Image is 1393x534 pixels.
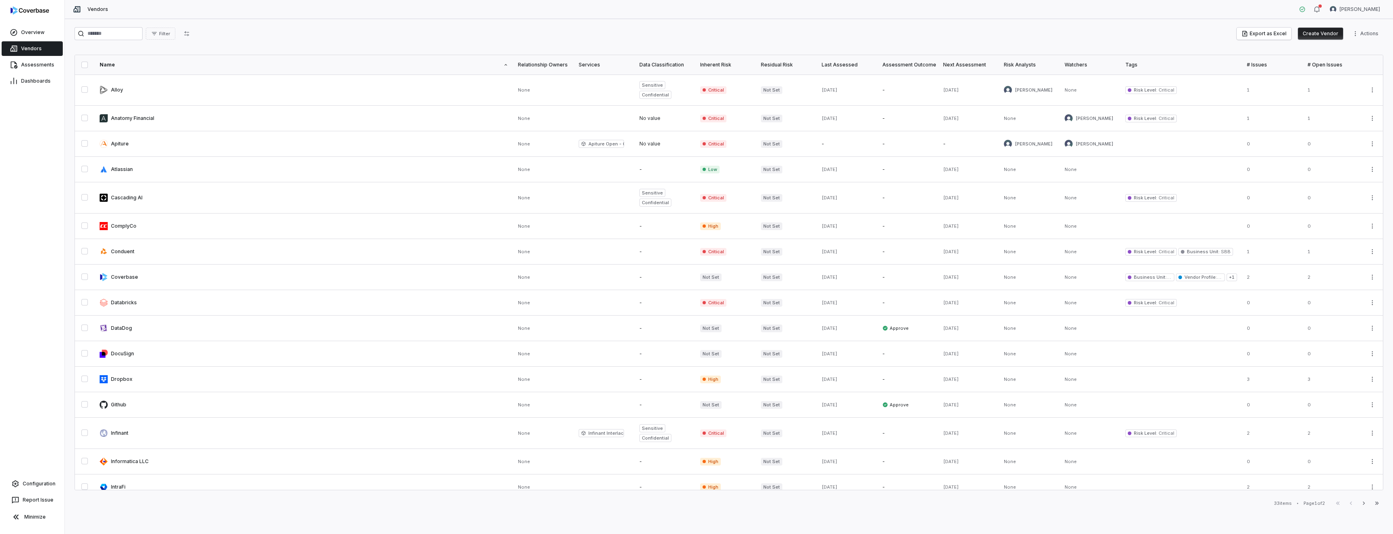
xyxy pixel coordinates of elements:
span: [DATE] [822,430,837,436]
img: Scott McMichael avatar [1065,114,1073,122]
div: • [1297,500,1299,506]
span: Risk Level : [1134,249,1157,254]
span: [DATE] [822,300,837,305]
div: Page 1 of 2 [1304,500,1325,506]
span: Critical [700,248,726,256]
span: Business Unit : [1134,274,1171,280]
span: [DATE] [943,351,959,357]
button: More actions [1366,427,1379,439]
span: Critical [700,140,726,148]
td: - [878,265,938,290]
div: Next Assessment [943,62,994,68]
span: [DATE] [943,430,959,436]
div: Tags [1125,62,1237,68]
span: Risk Level : [1134,300,1157,305]
div: Name [100,62,508,68]
span: Critical [700,115,726,122]
span: Not Set [761,273,782,281]
td: - [635,474,695,500]
span: Confidential [642,435,669,441]
span: Not Set [761,140,782,148]
span: Critical [700,86,726,94]
span: Vendors [87,6,108,13]
div: # Open Issues [1308,62,1359,68]
span: Not Set [761,115,782,122]
td: - [938,131,999,157]
span: Not Set [761,166,782,173]
span: [DATE] [943,325,959,331]
span: Not Set [761,299,782,307]
td: - [878,290,938,316]
a: Vendors [2,41,63,56]
td: - [635,316,695,341]
td: - [878,131,938,157]
a: Assessments [2,58,63,72]
span: Risk Level : [1134,430,1157,436]
span: Not Set [761,350,782,358]
span: Critical [1157,87,1174,93]
button: More actions [1366,192,1379,204]
td: - [878,75,938,106]
a: Dashboards [2,74,63,88]
button: Gerald Pe avatar[PERSON_NAME] [1325,3,1385,15]
span: Minimize [24,514,46,520]
span: Vendor Profile : [1184,274,1221,280]
span: Confidential [642,92,669,98]
button: More actions [1366,481,1379,493]
span: Critical [1157,430,1174,436]
span: Vendors [21,45,42,52]
button: Filter [146,28,175,40]
span: Overview [21,29,45,36]
span: Sensitive [642,425,663,431]
button: More actions [1366,220,1379,232]
span: High [700,458,721,466]
span: [DATE] [822,402,837,408]
span: [DATE] [943,87,959,93]
span: Apiture Open - Online Banking Product [579,140,624,148]
span: Not Set [761,248,782,256]
img: Gerald Pe avatar [1004,140,1012,148]
span: Business Unit : [1187,249,1220,254]
div: Services [579,62,630,68]
span: Not Set [761,376,782,383]
span: [DATE] [822,249,837,254]
td: - [635,239,695,265]
span: High [700,483,721,491]
span: Not Set [700,350,722,358]
span: Critical [1157,300,1174,305]
span: Not Set [700,273,722,281]
td: - [817,131,878,157]
span: [DATE] [943,115,959,121]
span: Not Set [761,401,782,409]
button: Create Vendor [1298,28,1343,40]
button: Export as Excel [1237,28,1291,40]
span: Not Set [700,401,722,409]
span: Risk Level : [1134,195,1157,201]
span: [DATE] [822,376,837,382]
td: - [878,367,938,392]
span: [PERSON_NAME] [1076,115,1113,122]
div: Relationship Owners [518,62,569,68]
span: [DATE] [943,459,959,464]
span: [DATE] [943,223,959,229]
button: More actions [1366,246,1379,258]
span: Critical [1157,115,1174,121]
span: Confidential [642,199,669,206]
span: Not Set [761,483,782,491]
span: [DATE] [943,167,959,172]
td: - [878,182,938,214]
div: Assessment Outcome [882,62,933,68]
span: Low [700,166,720,173]
span: High [700,376,721,383]
a: Configuration [3,476,61,491]
button: More actions [1366,297,1379,309]
span: Assessments [21,62,54,68]
span: [PERSON_NAME] [1340,6,1380,13]
button: More actions [1366,163,1379,175]
button: Report Issue [3,493,61,507]
td: - [878,157,938,182]
div: Inherent Risk [700,62,751,68]
img: logo-D7KZi-bG.svg [11,6,49,15]
td: - [878,106,938,131]
button: More actions [1350,28,1383,40]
